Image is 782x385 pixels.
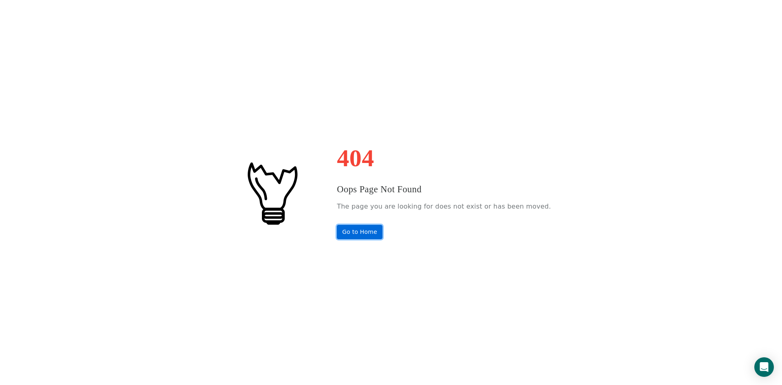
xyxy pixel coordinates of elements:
[337,225,382,239] a: Go to Home
[754,357,774,377] div: Open Intercom Messenger
[337,183,551,196] h3: Oops Page Not Found
[231,152,312,233] img: #
[337,200,551,213] p: The page you are looking for does not exist or has been moved.
[337,146,551,170] h1: 404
